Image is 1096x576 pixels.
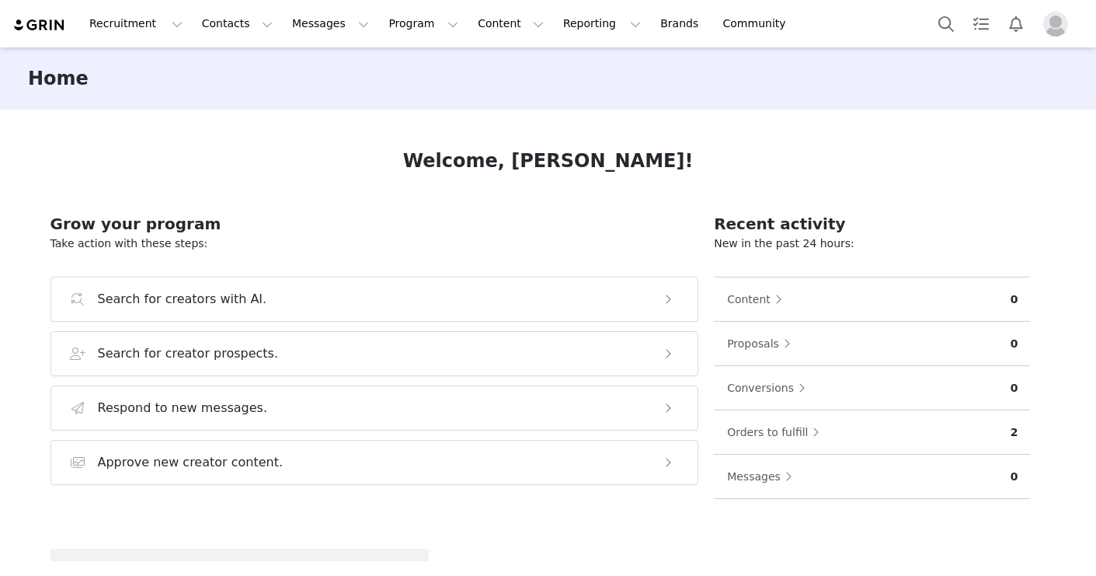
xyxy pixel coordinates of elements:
[1011,380,1018,396] p: 0
[379,6,468,41] button: Program
[1043,12,1068,37] img: placeholder-profile.jpg
[964,6,998,41] a: Tasks
[1011,336,1018,352] p: 0
[1011,291,1018,308] p: 0
[1034,12,1084,37] button: Profile
[80,6,192,41] button: Recruitment
[50,212,699,236] h2: Grow your program
[714,236,1030,252] p: New in the past 24 hours:
[98,453,284,472] h3: Approve new creator content.
[98,399,268,417] h3: Respond to new messages.
[98,290,267,309] h3: Search for creators with AI.
[50,277,699,322] button: Search for creators with AI.
[12,18,67,33] img: grin logo
[651,6,712,41] a: Brands
[726,420,827,445] button: Orders to fulfill
[726,331,799,356] button: Proposals
[929,6,963,41] button: Search
[98,344,279,363] h3: Search for creator prospects.
[1011,424,1018,441] p: 2
[999,6,1033,41] button: Notifications
[1011,469,1018,485] p: 0
[554,6,650,41] button: Reporting
[468,6,553,41] button: Content
[50,386,699,431] button: Respond to new messages.
[50,236,699,252] p: Take action with these steps:
[726,464,800,489] button: Messages
[193,6,282,41] button: Contacts
[403,147,694,175] h1: Welcome, [PERSON_NAME]!
[726,287,790,312] button: Content
[283,6,378,41] button: Messages
[714,6,802,41] a: Community
[50,440,699,485] button: Approve new creator content.
[50,331,699,376] button: Search for creator prospects.
[28,65,89,93] h3: Home
[714,212,1030,236] h2: Recent activity
[726,375,813,400] button: Conversions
